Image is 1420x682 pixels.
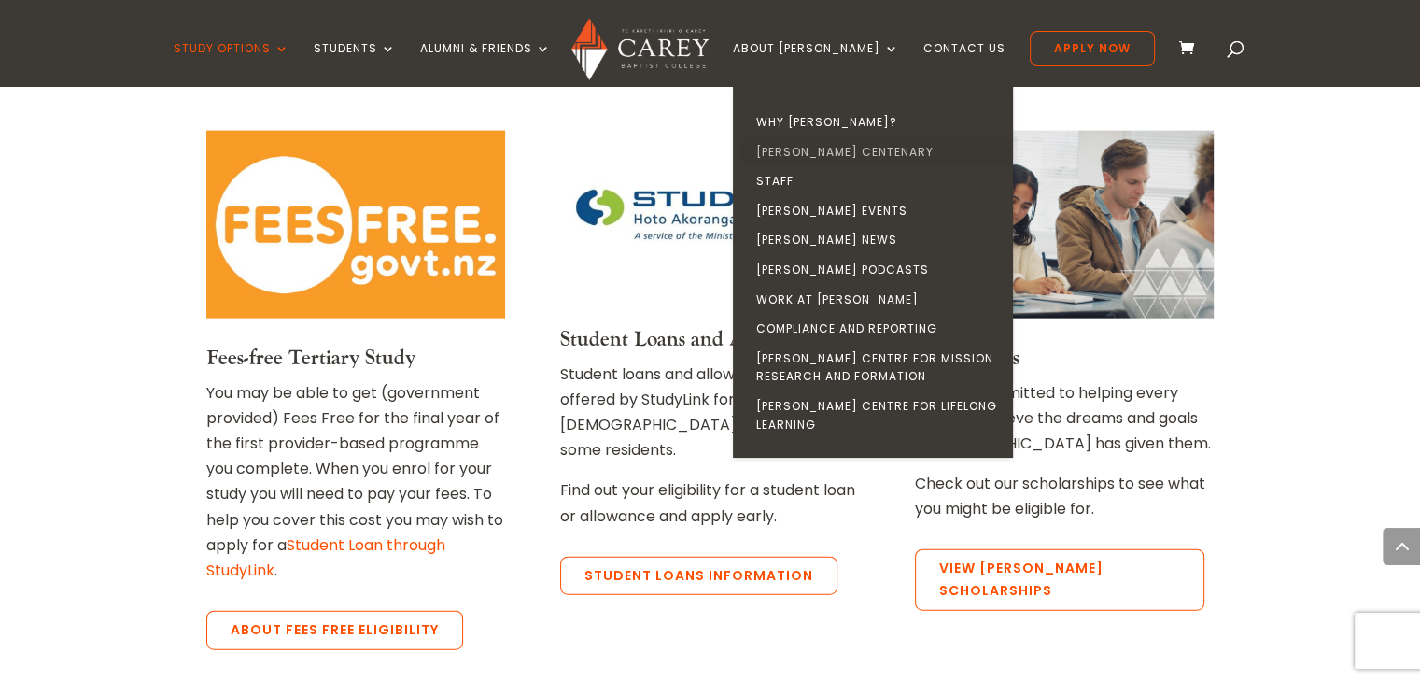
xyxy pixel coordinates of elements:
a: [PERSON_NAME] Centre for Mission Research and Formation [738,344,1018,391]
a: View [PERSON_NAME] Scholarships [915,549,1204,611]
a: [PERSON_NAME] Events [738,196,1018,226]
a: [PERSON_NAME] Centenary [738,137,1018,167]
a: [PERSON_NAME] Podcasts [738,255,1018,285]
a: Student Loans Information [560,557,837,596]
p: You may be able to get (government provided) Fees Free for the final year of the first provider-b... [206,380,505,584]
a: Fees-free Tertiary Study [206,345,415,371]
a: Why [PERSON_NAME]? [738,107,1018,137]
a: [PERSON_NAME] News [738,225,1018,255]
a: Contact Us [923,42,1005,86]
p: Student loans and allowances are offered by StudyLink for [DEMOGRAPHIC_DATA] citizens and some re... [560,362,859,478]
img: Link to FeesFree page [206,131,505,318]
a: Alumni & Friends [420,42,551,86]
img: Carey students in class [915,131,1214,318]
p: Check out our scholarships to see what you might be eligible for. [915,471,1214,521]
a: Compliance and Reporting [738,314,1018,344]
img: Link to StudyLink site [560,131,859,299]
img: Carey Baptist College [571,18,709,80]
a: Student Loans and Allowances [560,326,827,352]
p: We are committed to helping every student achieve the dreams and goals [DEMOGRAPHIC_DATA] has giv... [915,380,1214,472]
a: Link to StudyLink site [560,284,859,305]
a: Staff [738,166,1018,196]
a: About Fees Free eligibility [206,611,463,650]
a: Students [314,42,396,86]
a: Carey students in class [915,303,1214,324]
p: Find out your eligibility for a student loan or allowance and apply early. [560,477,859,528]
a: Student Loan through StudyLink [206,534,445,581]
a: [PERSON_NAME] Centre for Lifelong Learning [738,391,1018,439]
a: Link to FeesFree page [206,303,505,324]
a: Apply Now [1030,31,1155,66]
a: Study Options [174,42,289,86]
a: Work at [PERSON_NAME] [738,285,1018,315]
a: About [PERSON_NAME] [733,42,899,86]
